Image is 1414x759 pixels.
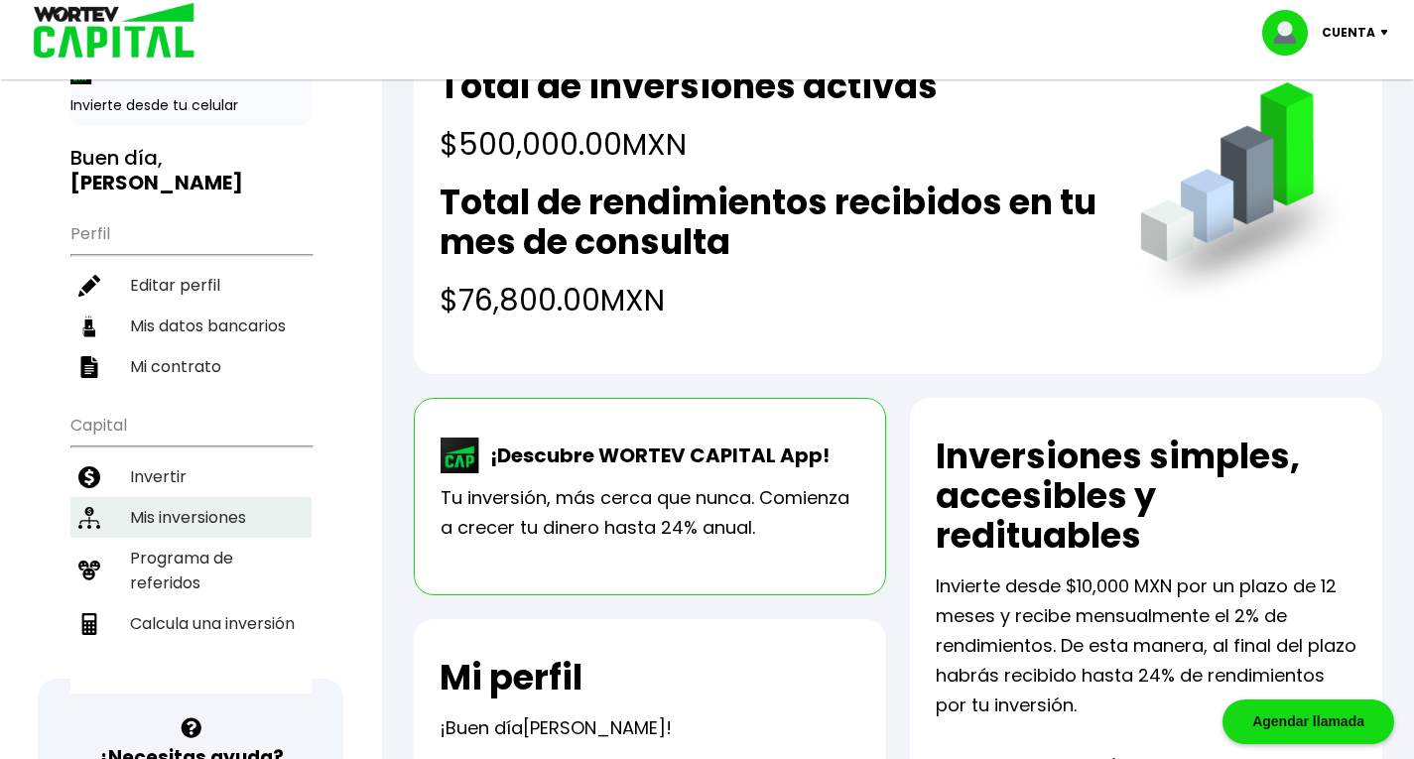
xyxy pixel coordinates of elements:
p: ¡Descubre WORTEV CAPITAL App! [480,441,830,470]
span: [PERSON_NAME] [523,715,666,740]
img: invertir-icon.b3b967d7.svg [78,466,100,488]
img: icon-down [1375,30,1402,36]
a: Calcula una inversión [70,603,312,644]
h2: Mi perfil [440,658,582,697]
img: inversiones-icon.6695dc30.svg [78,507,100,529]
img: datos-icon.10cf9172.svg [78,316,100,337]
ul: Capital [70,403,312,694]
p: Invierte desde $10,000 MXN por un plazo de 12 meses y recibe mensualmente el 2% de rendimientos. ... [936,571,1356,720]
h2: Inversiones simples, accesibles y redituables [936,437,1356,556]
h4: $76,800.00 MXN [440,278,1100,322]
a: Editar perfil [70,265,312,306]
p: Tu inversión, más cerca que nunca. Comienza a crecer tu dinero hasta 24% anual. [441,483,859,543]
img: recomiendanos-icon.9b8e9327.svg [78,560,100,581]
img: profile-image [1262,10,1322,56]
h3: Buen día, [70,146,312,195]
p: Cuenta [1322,18,1375,48]
img: editar-icon.952d3147.svg [78,275,100,297]
a: Mis inversiones [70,497,312,538]
img: wortev-capital-app-icon [441,438,480,473]
a: Programa de referidos [70,538,312,603]
ul: Perfil [70,211,312,387]
a: Invertir [70,456,312,497]
img: grafica.516fef24.png [1131,82,1356,308]
h2: Total de inversiones activas [440,66,938,106]
img: calculadora-icon.17d418c4.svg [78,613,100,635]
a: Mi contrato [70,346,312,387]
b: [PERSON_NAME] [70,169,243,196]
div: Agendar llamada [1222,699,1394,744]
h2: Total de rendimientos recibidos en tu mes de consulta [440,183,1100,262]
h4: $500,000.00 MXN [440,122,938,167]
img: contrato-icon.f2db500c.svg [78,356,100,378]
p: Invierte desde tu celular [70,95,312,116]
p: ¡Buen día ! [440,713,672,743]
a: Mis datos bancarios [70,306,312,346]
